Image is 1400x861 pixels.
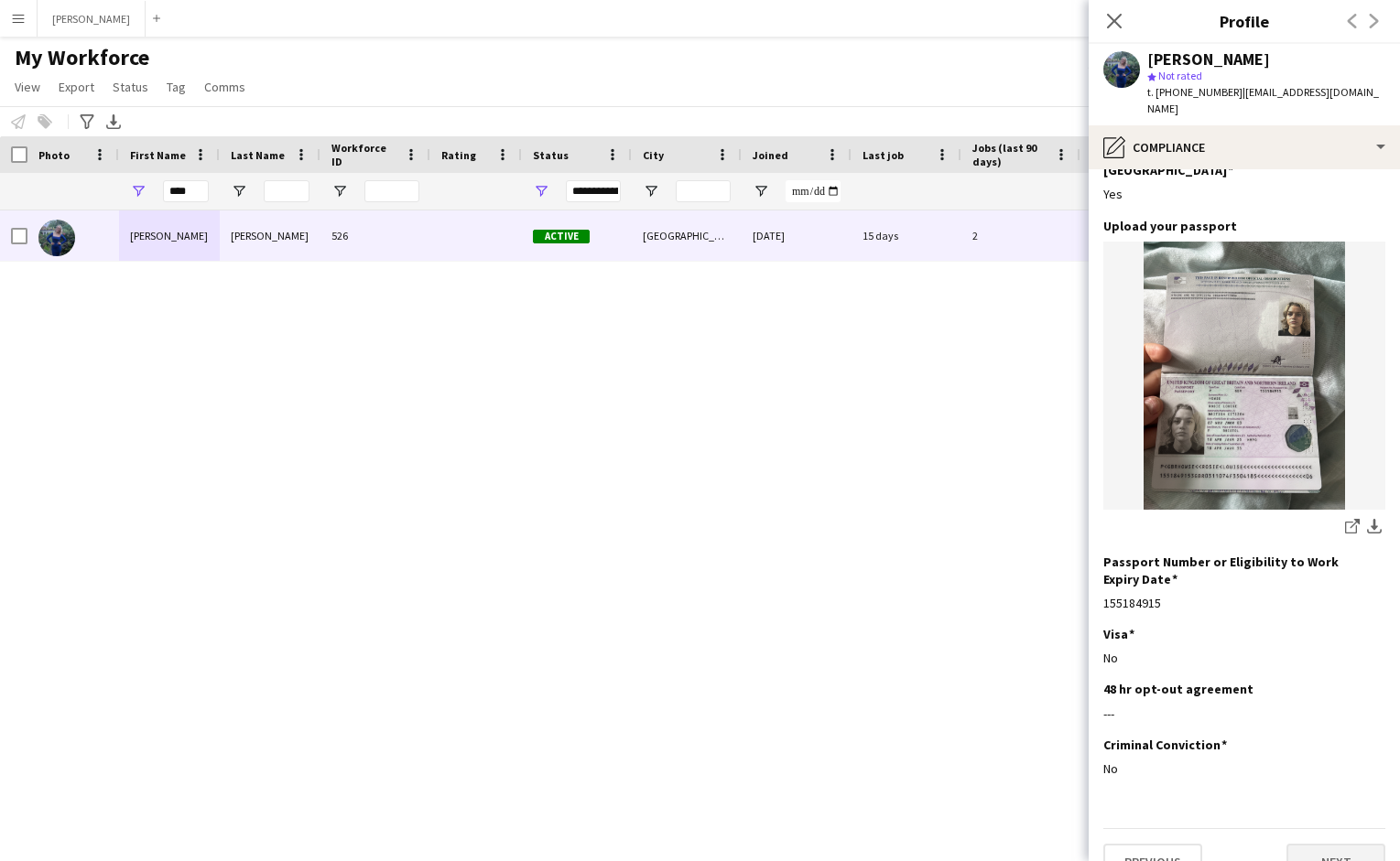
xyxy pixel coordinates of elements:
[220,210,320,261] div: [PERSON_NAME]
[533,148,569,162] span: Status
[59,79,94,95] span: Export
[441,148,476,162] span: Rating
[331,183,348,199] button: Open Filter Menu
[1147,85,1243,99] span: t. [PHONE_NUMBER]
[113,79,148,95] span: Status
[364,180,419,202] input: Workforce ID Filter Input
[852,210,961,261] div: 15 days
[1103,186,1385,202] div: Yes
[632,210,742,261] div: [GEOGRAPHIC_DATA]
[961,210,1080,261] div: 2
[643,148,664,162] span: City
[676,180,731,202] input: City Filter Input
[105,75,156,99] a: Status
[863,148,904,162] span: Last job
[1103,760,1385,777] div: No
[197,75,253,99] a: Comms
[15,44,149,71] span: My Workforce
[1103,242,1385,510] img: image.jpg
[1089,9,1400,33] h3: Profile
[51,75,102,99] a: Export
[159,75,193,99] a: Tag
[1103,626,1134,642] h3: Visa
[76,111,98,133] app-action-btn: Advanced filters
[742,210,852,261] div: [DATE]
[204,79,245,95] span: Comms
[7,75,48,99] a: View
[1103,554,1371,587] h3: Passport Number or Eligibility to Work Expiry Date
[1103,218,1237,234] h3: Upload your passport
[38,220,75,256] img: Rosie Howse
[231,148,285,162] span: Last Name
[264,180,309,202] input: Last Name Filter Input
[130,183,147,199] button: Open Filter Menu
[786,180,841,202] input: Joined Filter Input
[533,183,549,199] button: Open Filter Menu
[231,183,247,199] button: Open Filter Menu
[753,148,788,162] span: Joined
[38,1,146,37] button: [PERSON_NAME]
[643,183,659,199] button: Open Filter Menu
[1147,85,1379,115] span: | [EMAIL_ADDRESS][DOMAIN_NAME]
[1103,681,1253,697] h3: 48 hr opt-out agreement
[1103,650,1385,666] div: No
[1103,705,1385,722] div: ---
[1147,51,1270,68] div: [PERSON_NAME]
[1158,69,1202,82] span: Not rated
[130,148,186,162] span: First Name
[1089,125,1400,169] div: Compliance
[320,210,430,261] div: 526
[972,141,1047,168] span: Jobs (last 90 days)
[119,210,220,261] div: [PERSON_NAME]
[1103,737,1227,753] h3: Criminal Conviction
[103,111,125,133] app-action-btn: Export XLSX
[753,183,769,199] button: Open Filter Menu
[163,180,209,202] input: First Name Filter Input
[331,141,397,168] span: Workforce ID
[1103,595,1385,611] div: 155184915
[167,79,186,95] span: Tag
[15,79,40,95] span: View
[533,230,590,243] span: Active
[38,148,70,162] span: Photo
